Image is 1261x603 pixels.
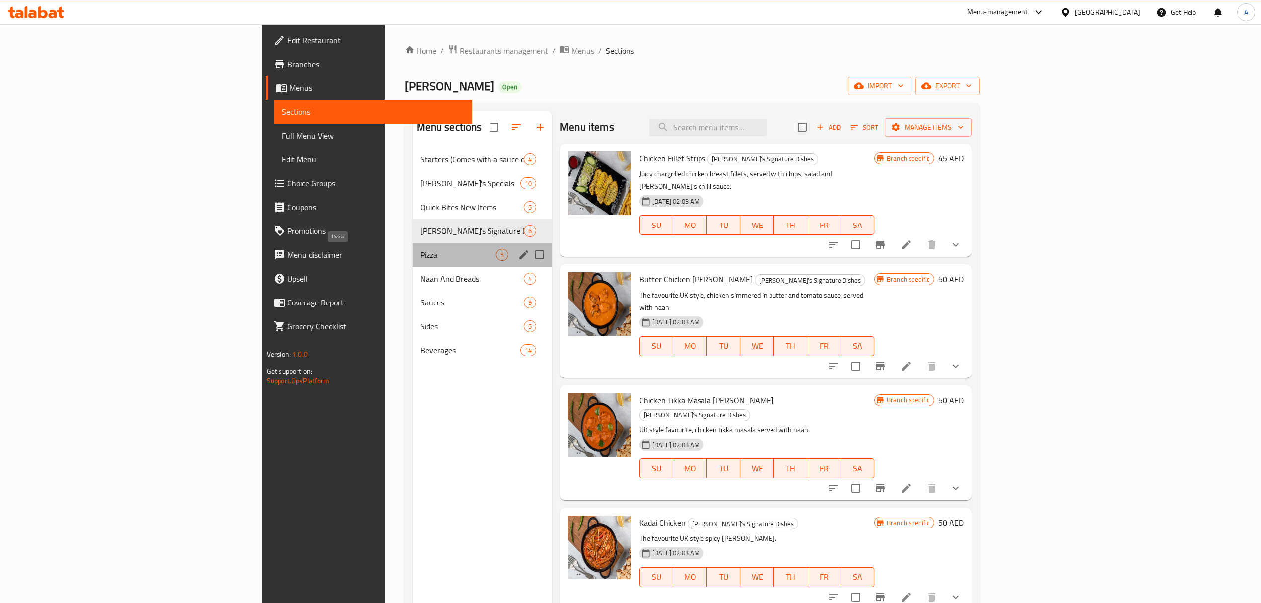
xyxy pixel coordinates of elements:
[413,267,553,291] div: Naan And Breads4
[413,243,553,267] div: Pizza5edit
[708,153,818,165] span: [PERSON_NAME]'s Signature Dishes
[413,148,553,171] div: Starters (Comes with a sauce of your Choice)4
[755,275,865,286] span: [PERSON_NAME]'s Signature Dishes
[524,298,536,307] span: 9
[420,201,524,213] div: Quick Bites New Items
[677,461,702,476] span: MO
[282,130,464,142] span: Full Menu View
[950,482,962,494] svg: Show Choices
[885,118,972,137] button: Manage items
[920,476,944,500] button: delete
[845,570,870,584] span: SA
[950,360,962,372] svg: Show Choices
[560,44,594,57] a: Menus
[267,348,291,361] span: Version:
[644,570,669,584] span: SU
[524,297,536,308] div: items
[868,233,892,257] button: Branch-specific-item
[920,233,944,257] button: delete
[287,249,464,261] span: Menu disclaimer
[524,226,536,236] span: 6
[639,567,673,587] button: SU
[673,567,706,587] button: MO
[420,344,520,356] span: Beverages
[640,409,750,421] span: [PERSON_NAME]'s Signature Dishes
[413,195,553,219] div: Quick Bites New Items5
[707,567,740,587] button: TU
[287,320,464,332] span: Grocery Checklist
[648,317,703,327] span: [DATE] 02:03 AM
[744,461,770,476] span: WE
[774,336,807,356] button: TH
[568,516,631,579] img: Kadai Chicken
[648,197,703,206] span: [DATE] 02:03 AM
[266,171,472,195] a: Choice Groups
[900,482,912,494] a: Edit menu item
[405,75,494,97] span: [PERSON_NAME]
[944,476,968,500] button: show more
[266,219,472,243] a: Promotions
[420,177,520,189] span: [PERSON_NAME]'s Specials
[707,336,740,356] button: TU
[266,195,472,219] a: Coupons
[413,219,553,243] div: [PERSON_NAME]'s Signature Dishes6
[266,28,472,52] a: Edit Restaurant
[677,218,702,232] span: MO
[420,249,496,261] span: Pizza
[420,273,524,285] div: Naan And Breads
[740,215,773,235] button: WE
[811,339,837,353] span: FR
[287,225,464,237] span: Promotions
[521,179,536,188] span: 10
[413,171,553,195] div: [PERSON_NAME]'s Specials10
[740,336,773,356] button: WE
[413,291,553,314] div: Sauces9
[938,151,964,165] h6: 45 AED
[744,570,770,584] span: WE
[266,243,472,267] a: Menu disclaimer
[405,44,980,57] nav: breadcrumb
[516,247,531,262] button: edit
[740,458,773,478] button: WE
[498,83,521,91] span: Open
[568,272,631,336] img: Butter Chicken Curry
[811,218,837,232] span: FR
[967,6,1028,18] div: Menu-management
[923,80,972,92] span: export
[649,119,767,136] input: search
[498,81,521,93] div: Open
[673,458,706,478] button: MO
[792,117,813,138] span: Select section
[639,515,686,530] span: Kadai Chicken
[707,215,740,235] button: TU
[644,339,669,353] span: SU
[744,339,770,353] span: WE
[900,360,912,372] a: Edit menu item
[639,393,773,408] span: Chicken Tikka Masala [PERSON_NAME]
[413,314,553,338] div: Sides5
[639,289,874,314] p: The favourite UK style, chicken simmered in butter and tomato sauce, served with naan.
[711,218,736,232] span: TU
[560,120,614,135] h2: Menu items
[673,336,706,356] button: MO
[707,458,740,478] button: TU
[267,375,330,387] a: Support.OpsPlatform
[413,338,553,362] div: Beverages14
[677,570,702,584] span: MO
[266,267,472,291] a: Upsell
[420,153,524,165] span: Starters (Comes with a sauce of your Choice)
[950,239,962,251] svg: Show Choices
[813,120,844,135] button: Add
[944,354,968,378] button: show more
[673,215,706,235] button: MO
[778,461,803,476] span: TH
[639,532,874,545] p: The favourite UK style spicy [PERSON_NAME].
[521,346,536,355] span: 14
[848,120,881,135] button: Sort
[841,336,874,356] button: SA
[266,76,472,100] a: Menus
[287,297,464,308] span: Coverage Report
[856,80,904,92] span: import
[420,225,524,237] div: Charlie's Signature Dishes
[893,121,964,134] span: Manage items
